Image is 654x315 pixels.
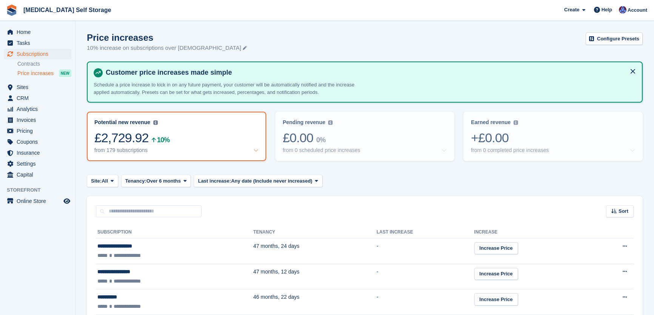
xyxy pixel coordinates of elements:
[194,175,322,187] button: Last increase: Any date (Include never increased)
[20,4,114,16] a: [MEDICAL_DATA] Self Storage
[153,120,158,125] img: icon-info-grey-7440780725fd019a000dd9b08b2336e03edf1995a4989e88bcd33f0948082b44.svg
[564,6,579,14] span: Create
[17,137,62,147] span: Coupons
[17,49,62,59] span: Subscriptions
[4,49,71,59] a: menu
[94,81,358,96] p: Schedule a price increase to kick in on any future payment, your customer will be automatically n...
[4,169,71,180] a: menu
[6,5,17,16] img: stora-icon-8386f47178a22dfd0bd8f6a31ec36ba5ce8667c1dd55bd0f319d3a0aa187defe.svg
[17,38,62,48] span: Tasks
[514,120,518,125] img: icon-info-grey-7440780725fd019a000dd9b08b2336e03edf1995a4989e88bcd33f0948082b44.svg
[59,69,71,77] div: NEW
[94,130,259,146] div: £2,729.92
[283,119,325,126] div: Pending revenue
[94,119,150,126] div: Potential new revenue
[4,93,71,103] a: menu
[316,137,325,143] div: 0%
[474,226,591,238] th: Increase
[4,148,71,158] a: menu
[376,289,474,315] td: -
[474,242,518,255] a: Increase Price
[62,197,71,206] a: Preview store
[471,130,635,146] div: +£0.00
[474,293,518,306] a: Increase Price
[231,177,312,185] span: Any date (Include never increased)
[4,115,71,125] a: menu
[87,112,266,161] a: Potential new revenue £2,729.92 10% from 179 subscriptions
[471,119,511,126] div: Earned revenue
[17,104,62,114] span: Analytics
[17,126,62,136] span: Pricing
[586,32,643,45] a: Configure Presets
[283,147,360,154] div: from 0 scheduled price increases
[253,226,376,238] th: Tenancy
[147,177,181,185] span: Over 6 months
[94,147,148,154] div: from 179 subscriptions
[602,6,612,14] span: Help
[376,238,474,264] td: -
[4,126,71,136] a: menu
[474,268,518,280] a: Increase Price
[376,264,474,289] td: -
[376,226,474,238] th: Last increase
[17,115,62,125] span: Invoices
[471,147,549,154] div: from 0 completed price increases
[17,93,62,103] span: CRM
[283,130,447,146] div: £0.00
[4,196,71,206] a: menu
[17,148,62,158] span: Insurance
[103,68,636,77] h4: Customer price increases made simple
[17,69,71,77] a: Price increases NEW
[198,177,231,185] span: Last increase:
[121,175,191,187] button: Tenancy: Over 6 months
[328,120,333,125] img: icon-info-grey-7440780725fd019a000dd9b08b2336e03edf1995a4989e88bcd33f0948082b44.svg
[4,38,71,48] a: menu
[463,112,643,161] a: Earned revenue +£0.00 from 0 completed price increases
[619,6,626,14] img: Helen Walker
[253,243,299,249] span: 47 months, 24 days
[628,6,647,14] span: Account
[91,177,102,185] span: Site:
[253,294,299,300] span: 46 months, 22 days
[125,177,147,185] span: Tenancy:
[7,186,75,194] span: Storefront
[619,207,628,215] span: Sort
[17,158,62,169] span: Settings
[275,112,455,161] a: Pending revenue £0.00 0% from 0 scheduled price increases
[17,60,71,68] a: Contracts
[253,269,299,275] span: 47 months, 12 days
[157,137,170,143] div: 10%
[102,177,108,185] span: All
[87,32,247,43] h1: Price increases
[17,82,62,92] span: Sites
[17,27,62,37] span: Home
[4,137,71,147] a: menu
[17,169,62,180] span: Capital
[96,226,253,238] th: Subscription
[4,104,71,114] a: menu
[4,158,71,169] a: menu
[4,82,71,92] a: menu
[4,27,71,37] a: menu
[87,175,118,187] button: Site: All
[87,44,247,52] p: 10% increase on subscriptions over [DEMOGRAPHIC_DATA]
[17,196,62,206] span: Online Store
[17,70,54,77] span: Price increases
